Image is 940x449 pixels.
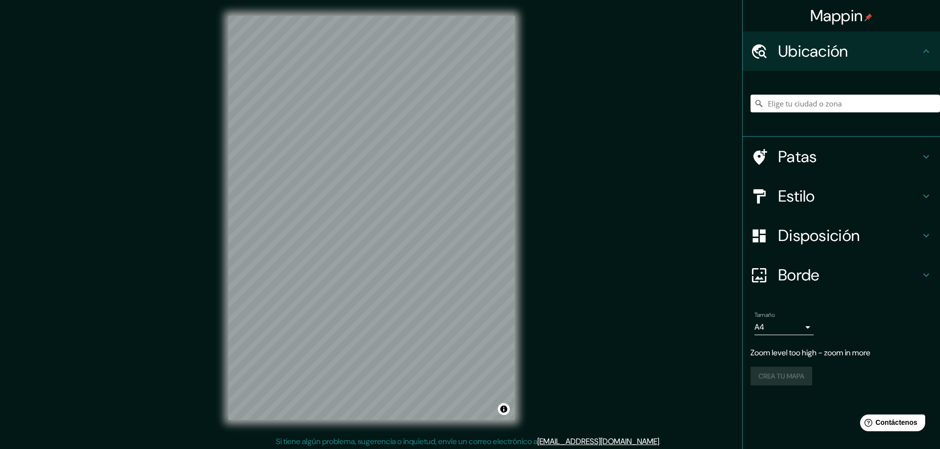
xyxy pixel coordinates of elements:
[498,403,510,415] button: Activar o desactivar atribución
[754,319,814,335] div: A4
[778,265,820,285] font: Borde
[276,436,537,447] font: Si tiene algún problema, sugerencia o inquietud, envíe un correo electrónico a
[778,225,860,246] font: Disposición
[662,436,664,447] font: .
[810,5,863,26] font: Mappin
[228,16,515,420] canvas: Mapa
[754,322,764,332] font: A4
[778,186,815,207] font: Estilo
[659,436,661,447] font: .
[743,32,940,71] div: Ubicación
[661,436,662,447] font: .
[743,137,940,176] div: Patas
[754,311,775,319] font: Tamaño
[865,13,872,21] img: pin-icon.png
[778,146,817,167] font: Patas
[537,436,659,447] a: [EMAIL_ADDRESS][DOMAIN_NAME]
[852,411,929,438] iframe: Lanzador de widgets de ayuda
[743,216,940,255] div: Disposición
[751,95,940,112] input: Elige tu ciudad o zona
[743,255,940,295] div: Borde
[751,347,932,359] p: Zoom level too high - zoom in more
[778,41,848,62] font: Ubicación
[743,176,940,216] div: Estilo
